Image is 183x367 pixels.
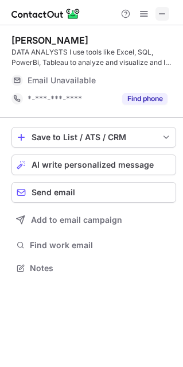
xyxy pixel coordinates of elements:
div: Save to List / ATS / CRM [32,133,156,142]
button: Notes [11,260,176,276]
span: AI write personalized message [32,160,154,169]
img: ContactOut v5.3.10 [11,7,80,21]
button: Add to email campaign [11,210,176,230]
div: DATA ANALYSTS I use tools like Excel, SQL, PowerBi, Tableau to analyze and visualize and I really... [11,47,176,68]
button: Find work email [11,237,176,253]
button: Reveal Button [122,93,168,105]
button: save-profile-one-click [11,127,176,148]
button: Send email [11,182,176,203]
span: Add to email campaign [31,215,122,225]
span: Email Unavailable [28,75,96,86]
span: Find work email [30,240,172,250]
div: [PERSON_NAME] [11,34,88,46]
span: Send email [32,188,75,197]
span: Notes [30,263,172,273]
button: AI write personalized message [11,154,176,175]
